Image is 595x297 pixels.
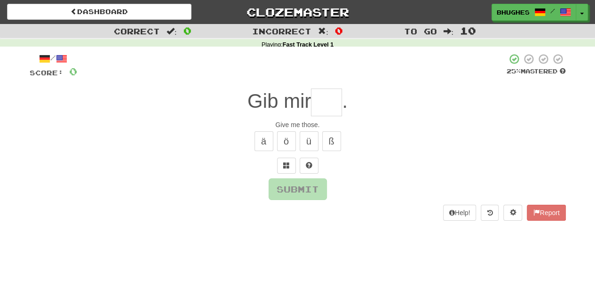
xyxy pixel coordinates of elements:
[443,205,476,221] button: Help!
[206,4,390,20] a: Clozemaster
[183,25,191,36] span: 0
[247,90,311,112] span: Gib mir
[167,27,177,35] span: :
[527,205,565,221] button: Report
[481,205,499,221] button: Round history (alt+y)
[30,120,566,129] div: Give me those.
[254,131,273,151] button: ä
[404,26,436,36] span: To go
[507,67,521,75] span: 25 %
[507,67,566,76] div: Mastered
[335,25,343,36] span: 0
[283,41,334,48] strong: Fast Track Level 1
[322,131,341,151] button: ß
[443,27,453,35] span: :
[300,131,318,151] button: ü
[300,158,318,174] button: Single letter hint - you only get 1 per sentence and score half the points! alt+h
[492,4,576,21] a: bhughes /
[114,26,160,36] span: Correct
[318,27,328,35] span: :
[277,158,296,174] button: Switch sentence to multiple choice alt+p
[550,8,555,14] span: /
[277,131,296,151] button: ö
[497,8,530,16] span: bhughes
[342,90,348,112] span: .
[30,53,77,65] div: /
[460,25,476,36] span: 10
[7,4,191,20] a: Dashboard
[69,65,77,77] span: 0
[30,69,63,77] span: Score:
[252,26,311,36] span: Incorrect
[269,178,327,200] button: Submit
